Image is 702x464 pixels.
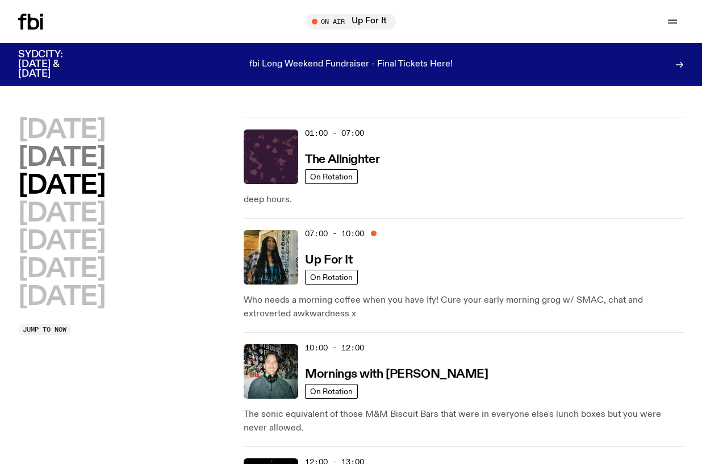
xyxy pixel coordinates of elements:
p: Who needs a morning coffee when you have Ify! Cure your early morning grog w/ SMAC, chat and extr... [244,294,684,321]
img: Ify - a Brown Skin girl with black braided twists, looking up to the side with her tongue stickin... [244,230,298,285]
a: Mornings with [PERSON_NAME] [305,366,488,381]
button: [DATE] [18,118,105,143]
a: On Rotation [305,270,358,285]
button: [DATE] [18,145,105,171]
button: [DATE] [18,229,105,254]
p: deep hours. [244,193,684,207]
a: Up For It [305,252,352,266]
a: On Rotation [305,384,358,399]
span: Jump to now [23,327,66,333]
button: [DATE] [18,257,105,282]
img: Radio presenter Ben Hansen sits in front of a wall of photos and an fbi radio sign. Film photo. B... [244,344,298,399]
a: On Rotation [305,169,358,184]
p: fbi Long Weekend Fundraiser - Final Tickets Here! [249,60,453,70]
button: [DATE] [18,173,105,199]
button: [DATE] [18,201,105,227]
h3: SYDCITY: [DATE] & [DATE] [18,50,91,79]
button: [DATE] [18,285,105,310]
span: 07:00 - 10:00 [305,228,364,239]
h3: Up For It [305,254,352,266]
h3: The Allnighter [305,154,379,166]
button: Jump to now [18,324,71,335]
span: 10:00 - 12:00 [305,342,364,353]
button: On AirUp For It [306,14,396,30]
span: On Rotation [310,173,353,181]
span: On Rotation [310,387,353,396]
a: The Allnighter [305,152,379,166]
p: The sonic equivalent of those M&M Biscuit Bars that were in everyone else's lunch boxes but you w... [244,408,684,435]
h3: Mornings with [PERSON_NAME] [305,369,488,381]
span: 01:00 - 07:00 [305,128,364,139]
span: On Rotation [310,273,353,282]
